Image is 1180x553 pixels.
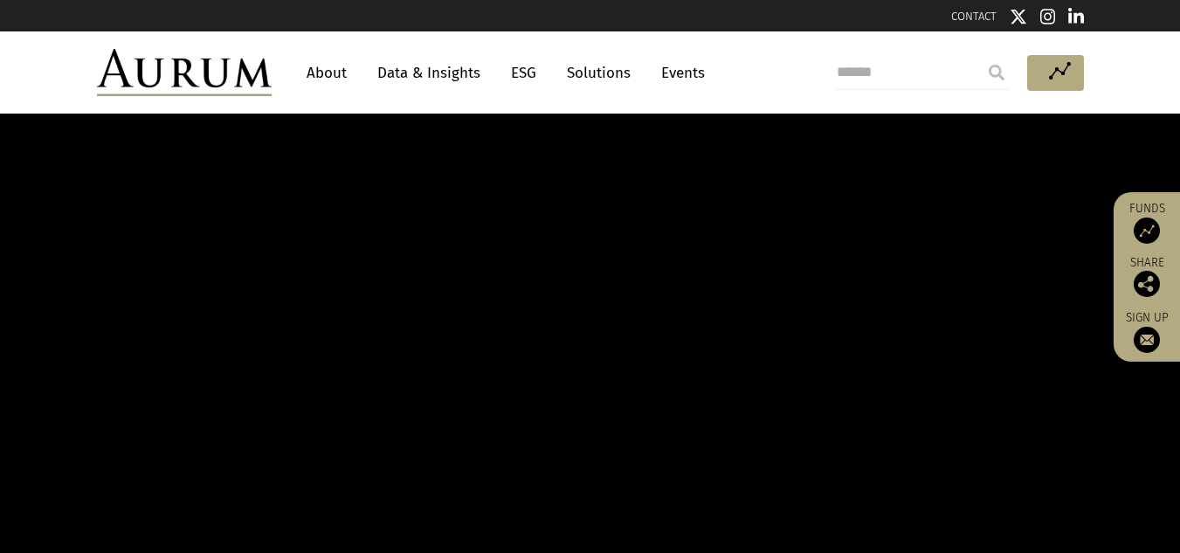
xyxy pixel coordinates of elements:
[1122,310,1171,353] a: Sign up
[298,57,355,89] a: About
[979,55,1014,90] input: Submit
[1122,257,1171,297] div: Share
[1040,8,1056,25] img: Instagram icon
[951,10,997,23] a: CONTACT
[502,57,545,89] a: ESG
[652,57,705,89] a: Events
[1134,271,1160,297] img: Share this post
[97,49,272,96] img: Aurum
[1068,8,1084,25] img: Linkedin icon
[1010,8,1027,25] img: Twitter icon
[1122,201,1171,244] a: Funds
[369,57,489,89] a: Data & Insights
[1134,327,1160,353] img: Sign up to our newsletter
[1134,218,1160,244] img: Access Funds
[558,57,639,89] a: Solutions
